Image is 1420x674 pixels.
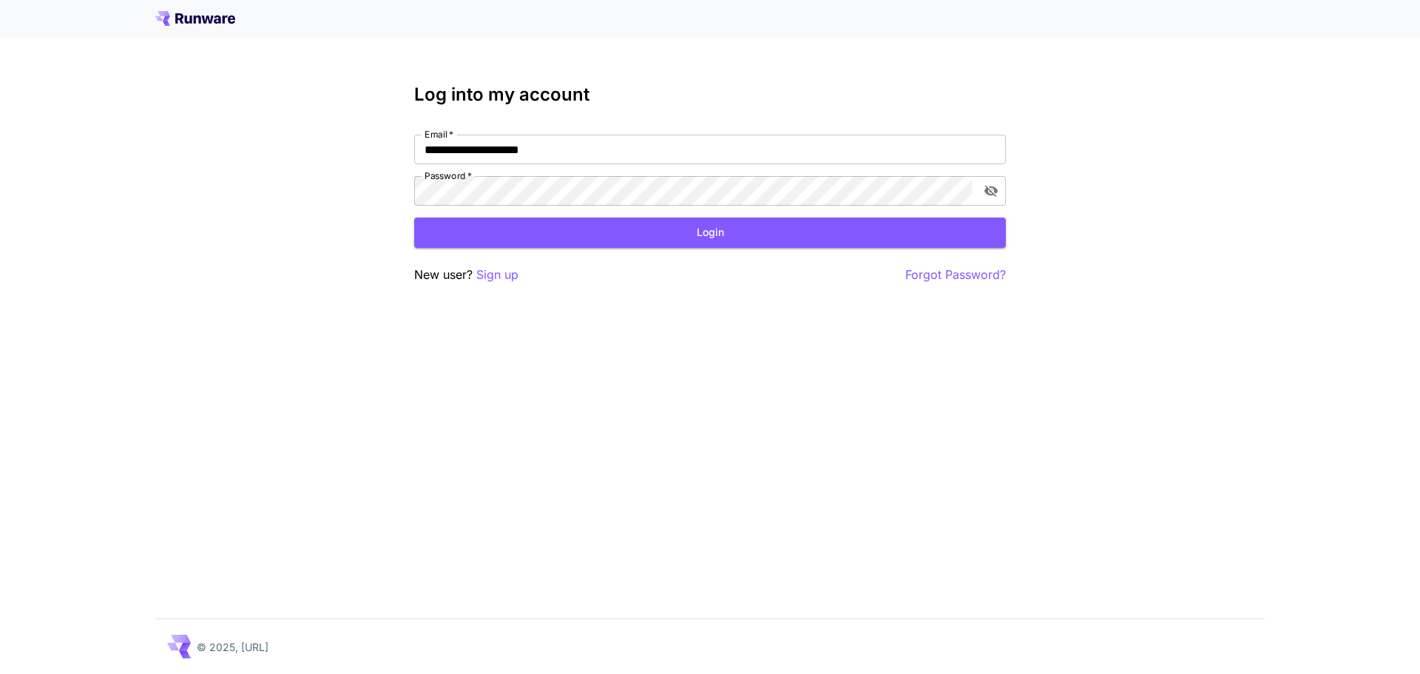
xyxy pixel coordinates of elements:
[425,169,472,182] label: Password
[425,128,453,141] label: Email
[476,266,518,284] button: Sign up
[905,266,1006,284] button: Forgot Password?
[414,218,1006,248] button: Login
[414,84,1006,105] h3: Log into my account
[978,178,1004,204] button: toggle password visibility
[197,639,268,655] p: © 2025, [URL]
[414,266,518,284] p: New user?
